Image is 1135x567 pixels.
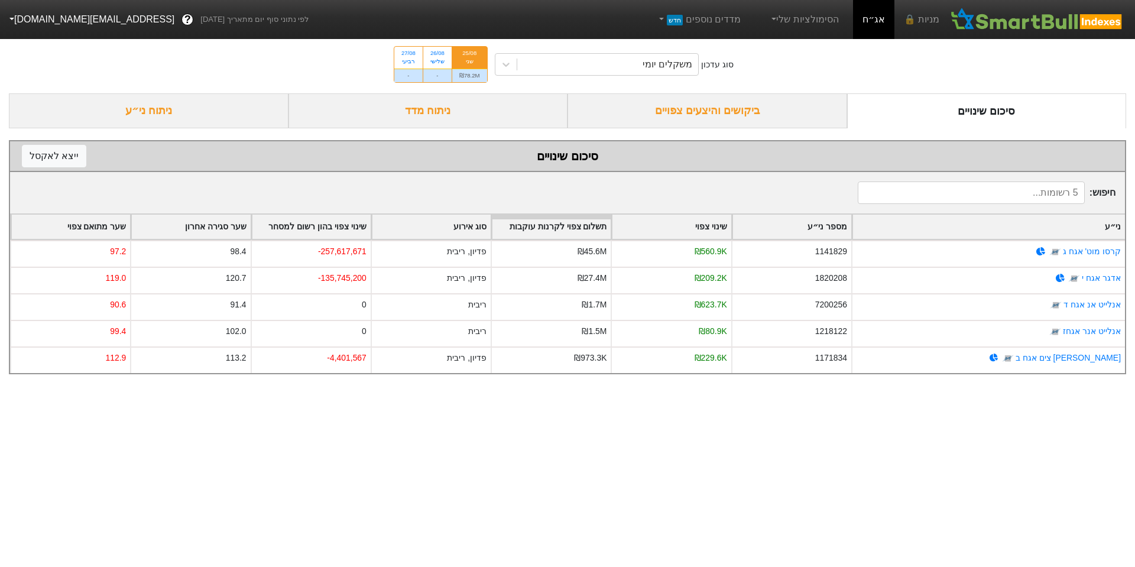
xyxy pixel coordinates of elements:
div: 27/08 [401,49,416,57]
div: ניתוח ני״ע [9,93,288,128]
div: סוג עדכון [701,59,734,71]
span: ? [184,12,191,28]
div: 98.4 [230,245,246,258]
div: -135,745,200 [318,272,367,284]
div: -257,617,671 [318,245,367,258]
div: 1141829 [815,245,847,258]
div: 120.7 [226,272,247,284]
div: סיכום שינויים [847,93,1127,128]
div: 7200256 [815,299,847,311]
div: Toggle SortBy [612,215,731,239]
div: פדיון, ריבית [447,245,487,258]
a: אנלייט אנ אגח ד [1063,300,1121,309]
div: Toggle SortBy [131,215,250,239]
div: 119.0 [105,272,126,284]
span: חיפוש : [858,182,1115,204]
a: הסימולציות שלי [764,8,844,31]
div: שלישי [430,57,445,66]
div: ₪27.4M [578,272,607,284]
div: 1171834 [815,352,847,364]
img: tase link [1050,299,1062,311]
div: 0 [362,325,367,338]
img: SmartBull [949,8,1126,31]
div: 1820208 [815,272,847,284]
div: 113.2 [226,352,247,364]
div: ביקושים והיצעים צפויים [567,93,847,128]
div: רביעי [401,57,416,66]
div: 0 [362,299,367,311]
img: tase link [1049,326,1061,338]
div: ₪45.6M [578,245,607,258]
div: 102.0 [226,325,247,338]
button: ייצא לאקסל [22,145,86,167]
a: [PERSON_NAME] צים אגח ב [1016,353,1121,362]
div: Toggle SortBy [252,215,371,239]
div: פדיון, ריבית [447,352,487,364]
div: ריבית [468,299,487,311]
div: סיכום שינויים [22,147,1113,165]
div: ₪1.7M [582,299,607,311]
div: ₪1.5M [582,325,607,338]
div: שני [459,57,480,66]
a: אנלייט אנר אגחז [1063,326,1121,336]
div: ₪80.9K [699,325,727,338]
div: 26/08 [430,49,445,57]
div: ₪209.2K [695,272,727,284]
div: משקלים יומי [643,57,692,72]
span: חדש [667,15,683,25]
div: 97.2 [110,245,126,258]
div: ריבית [468,325,487,338]
div: 91.4 [230,299,246,311]
img: tase link [1068,273,1080,284]
div: ניתוח מדד [288,93,568,128]
a: קרסו מוט' אגח ג [1063,247,1121,256]
div: 25/08 [459,49,480,57]
img: tase link [1002,352,1014,364]
a: אדגר אגח י [1082,273,1121,283]
div: Toggle SortBy [492,215,611,239]
div: 1218122 [815,325,847,338]
div: ₪560.9K [695,245,727,258]
div: ₪623.7K [695,299,727,311]
div: 90.6 [110,299,126,311]
input: 5 רשומות... [858,182,1085,204]
div: ₪973.3K [574,352,607,364]
div: - [394,69,423,82]
img: tase link [1049,246,1061,258]
div: Toggle SortBy [372,215,491,239]
div: - [423,69,452,82]
div: ₪229.6K [695,352,727,364]
div: 99.4 [110,325,126,338]
div: 112.9 [105,352,126,364]
a: מדדים נוספיםחדש [651,8,745,31]
div: -4,401,567 [327,352,367,364]
div: Toggle SortBy [11,215,130,239]
div: Toggle SortBy [732,215,851,239]
div: Toggle SortBy [852,215,1125,239]
div: ₪78.2M [452,69,487,82]
div: פדיון, ריבית [447,272,487,284]
span: לפי נתוני סוף יום מתאריך [DATE] [200,14,309,25]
